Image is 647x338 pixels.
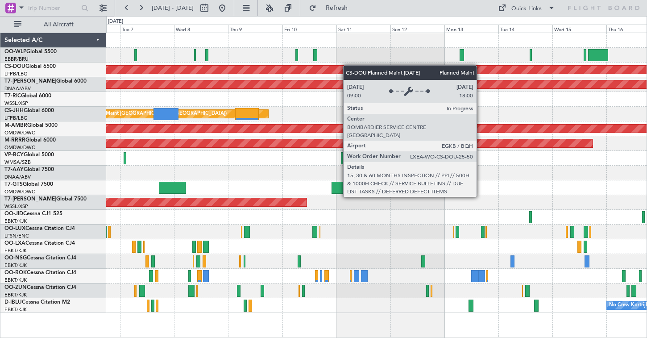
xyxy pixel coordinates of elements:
[4,196,56,202] span: T7-[PERSON_NAME]
[4,49,26,54] span: OO-WLP
[4,203,28,210] a: WSSL/XSP
[4,300,70,305] a: D-IBLUCessna Citation M2
[4,233,29,239] a: LFSN/ENC
[4,71,28,77] a: LFPB/LBG
[4,159,31,166] a: WMSA/SZB
[4,123,58,128] a: M-AMBRGlobal 5000
[4,285,76,290] a: OO-ZUNCessna Citation CJ4
[4,167,24,172] span: T7-AAY
[4,79,87,84] a: T7-[PERSON_NAME]Global 6000
[4,196,87,202] a: T7-[PERSON_NAME]Global 7500
[4,182,53,187] a: T7-GTSGlobal 7500
[23,21,94,28] span: All Aircraft
[10,17,97,32] button: All Aircraft
[27,1,79,15] input: Trip Number
[552,25,606,33] div: Wed 15
[4,108,54,113] a: CS-JHHGlobal 6000
[4,64,56,69] a: CS-DOUGlobal 6500
[511,4,542,13] div: Quick Links
[4,100,28,107] a: WSSL/XSP
[4,167,54,172] a: T7-AAYGlobal 7500
[4,270,27,275] span: OO-ROK
[4,255,27,261] span: OO-NSG
[305,1,358,15] button: Refresh
[498,25,552,33] div: Tue 14
[4,49,57,54] a: OO-WLPGlobal 5500
[4,226,25,231] span: OO-LUX
[228,25,282,33] div: Thu 9
[4,285,27,290] span: OO-ZUN
[4,115,28,121] a: LFPB/LBG
[4,188,35,195] a: OMDW/DWC
[4,56,29,63] a: EBBR/BRU
[152,4,194,12] span: [DATE] - [DATE]
[4,152,24,158] span: VP-BCY
[4,108,24,113] span: CS-JHH
[4,129,35,136] a: OMDW/DWC
[4,211,23,217] span: OO-JID
[4,182,23,187] span: T7-GTS
[4,292,27,298] a: EBKT/KJK
[4,241,25,246] span: OO-LXA
[4,218,27,225] a: EBKT/KJK
[4,270,76,275] a: OO-ROKCessna Citation CJ4
[390,25,444,33] div: Sun 12
[4,79,56,84] span: T7-[PERSON_NAME]
[4,241,75,246] a: OO-LXACessna Citation CJ4
[4,247,27,254] a: EBKT/KJK
[4,85,31,92] a: DNAA/ABV
[4,211,62,217] a: OO-JIDCessna CJ1 525
[282,25,336,33] div: Fri 10
[4,64,25,69] span: CS-DOU
[4,262,27,269] a: EBKT/KJK
[444,25,498,33] div: Mon 13
[120,25,174,33] div: Tue 7
[318,5,356,11] span: Refresh
[4,144,35,151] a: OMDW/DWC
[108,18,123,25] div: [DATE]
[4,306,27,313] a: EBKT/KJK
[4,123,27,128] span: M-AMBR
[4,138,56,143] a: M-RRRRGlobal 6000
[4,226,75,231] a: OO-LUXCessna Citation CJ4
[336,25,390,33] div: Sat 11
[4,152,54,158] a: VP-BCYGlobal 5000
[4,255,76,261] a: OO-NSGCessna Citation CJ4
[494,1,560,15] button: Quick Links
[4,93,51,99] a: T7-RICGlobal 6000
[4,138,25,143] span: M-RRRR
[4,300,22,305] span: D-IBLU
[174,25,228,33] div: Wed 8
[4,174,31,180] a: DNAA/ABV
[4,93,21,99] span: T7-RIC
[4,277,27,284] a: EBKT/KJK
